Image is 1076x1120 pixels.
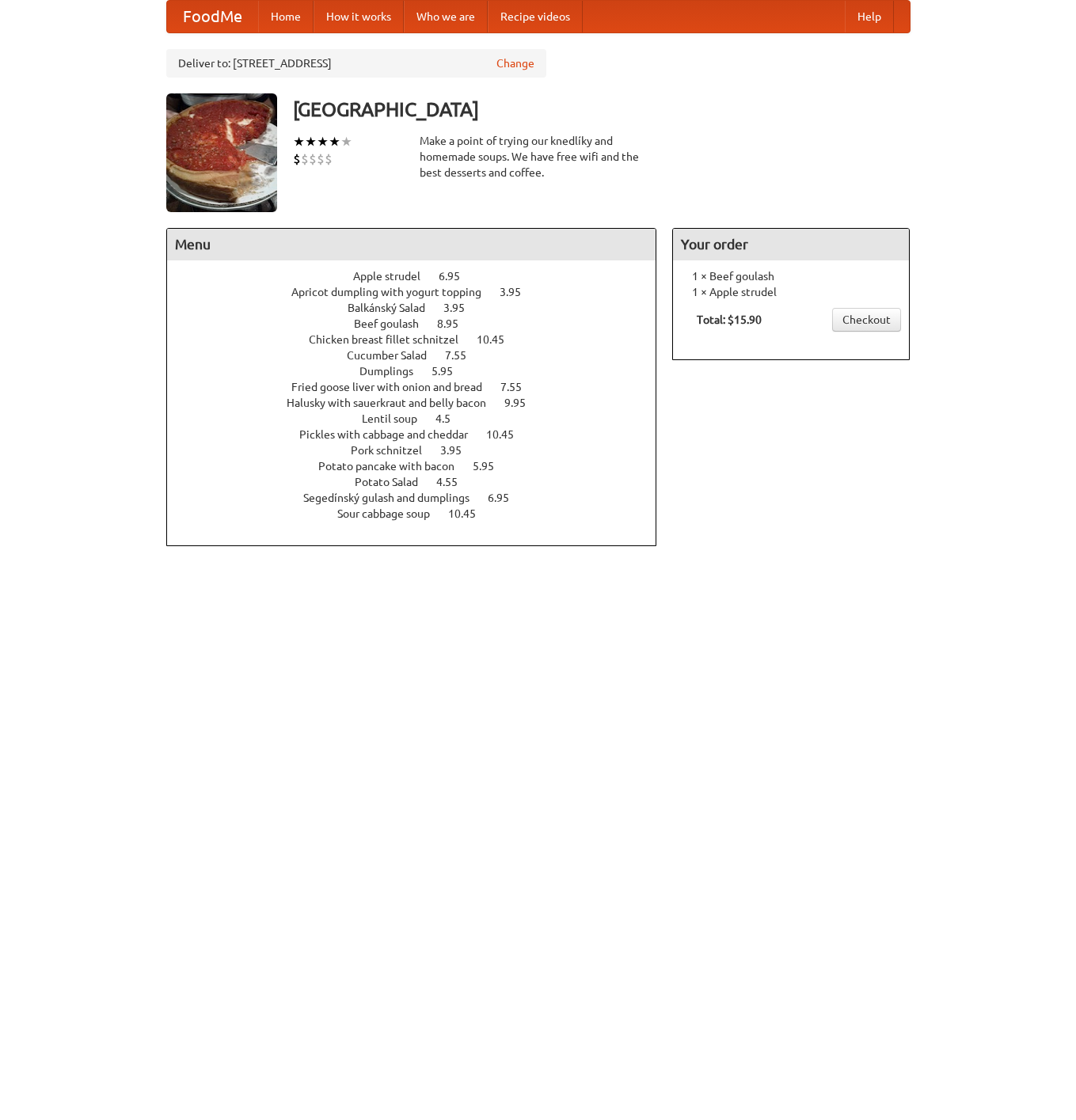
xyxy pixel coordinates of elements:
[318,460,470,473] span: Potato pancake with bacon
[348,302,441,314] span: Balkánský Salad
[432,365,469,378] span: 5.95
[351,444,438,457] span: Pork schnitzel
[167,1,258,32] a: FoodMe
[355,476,434,488] span: Potato Salad
[299,428,543,441] a: Pickles with cabbage and cheddar 10.45
[845,1,894,32] a: Help
[293,150,301,168] li: $
[353,270,489,283] a: Apple strudel 6.95
[337,507,505,520] a: Sour cabbage soup 10.45
[303,492,538,504] a: Segedínský gulash and dumplings 6.95
[353,270,436,283] span: Apple strudel
[293,93,911,125] h3: [GEOGRAPHIC_DATA]
[362,412,480,425] a: Lentil soup 4.5
[420,133,657,180] div: Make a point of trying our knedlíky and homemade soups. We have free wifi and the best desserts a...
[362,412,433,425] span: Lentil soup
[673,229,909,260] h4: Your order
[437,317,474,330] span: 8.95
[309,333,534,346] a: Chicken breast fillet schnitzel 10.45
[291,381,498,393] span: Fried goose liver with onion and bread
[435,412,466,425] span: 4.5
[309,333,474,346] span: Chicken breast fillet schnitzel
[359,365,482,378] a: Dumplings 5.95
[258,1,314,32] a: Home
[314,1,404,32] a: How it works
[287,397,502,409] span: Halusky with sauerkraut and belly bacon
[436,476,473,488] span: 4.55
[500,381,538,393] span: 7.55
[496,55,534,71] a: Change
[317,150,325,168] li: $
[504,397,542,409] span: 9.95
[347,349,496,362] a: Cucumber Salad 7.55
[445,349,482,362] span: 7.55
[340,133,352,150] li: ★
[681,284,901,300] li: 1 × Apple strudel
[477,333,520,346] span: 10.45
[473,460,510,473] span: 5.95
[299,428,484,441] span: Pickles with cabbage and cheddar
[440,444,477,457] span: 3.95
[166,93,277,212] img: angular.jpg
[354,317,488,330] a: Beef goulash 8.95
[291,286,550,298] a: Apricot dumpling with yogurt topping 3.95
[329,133,340,150] li: ★
[303,492,485,504] span: Segedínský gulash and dumplings
[359,365,429,378] span: Dumplings
[348,302,494,314] a: Balkánský Salad 3.95
[337,507,446,520] span: Sour cabbage soup
[309,150,317,168] li: $
[291,381,551,393] a: Fried goose liver with onion and bread 7.55
[448,507,492,520] span: 10.45
[287,397,555,409] a: Halusky with sauerkraut and belly bacon 9.95
[305,133,317,150] li: ★
[439,270,476,283] span: 6.95
[832,308,901,332] a: Checkout
[488,492,525,504] span: 6.95
[318,460,523,473] a: Potato pancake with bacon 5.95
[325,150,333,168] li: $
[486,428,530,441] span: 10.45
[488,1,583,32] a: Recipe videos
[291,286,497,298] span: Apricot dumpling with yogurt topping
[500,286,537,298] span: 3.95
[355,476,487,488] a: Potato Salad 4.55
[404,1,488,32] a: Who we are
[347,349,443,362] span: Cucumber Salad
[443,302,481,314] span: 3.95
[681,268,901,284] li: 1 × Beef goulash
[354,317,435,330] span: Beef goulash
[317,133,329,150] li: ★
[167,229,656,260] h4: Menu
[301,150,309,168] li: $
[166,49,546,78] div: Deliver to: [STREET_ADDRESS]
[293,133,305,150] li: ★
[697,313,762,326] b: Total: $15.90
[351,444,491,457] a: Pork schnitzel 3.95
